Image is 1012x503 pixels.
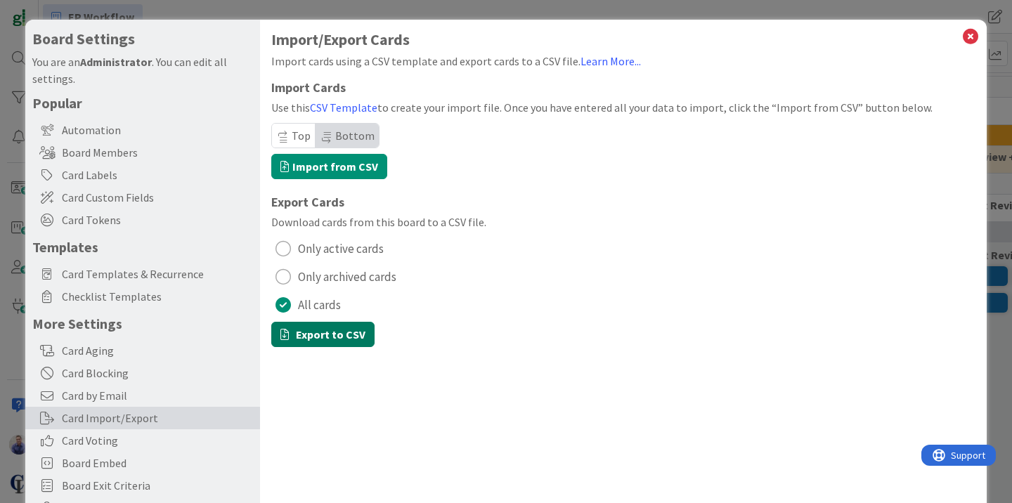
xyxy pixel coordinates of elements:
div: Card Labels [25,164,260,186]
span: All cards [298,294,341,315]
span: Only active cards [298,238,384,259]
button: Only archived cards [271,266,975,288]
button: Only active cards [271,237,975,260]
span: Board Embed [62,455,253,471]
div: Download cards from this board to a CSV file. [271,214,975,230]
a: Learn More... [580,54,641,68]
span: Card Templates & Recurrence [62,266,253,282]
span: Top [292,129,311,143]
div: Card Aging [25,339,260,362]
span: Only archived cards [298,266,396,287]
span: Card Voting [62,432,253,449]
button: Export to CSV [271,322,375,347]
h1: Import Cards [271,81,975,95]
span: Bottom [335,129,375,143]
span: Support [30,2,64,19]
span: Card by Email [62,387,253,404]
a: CSV Template [310,100,377,115]
div: Import cards using a CSV template and export cards to a CSV file. [271,53,975,70]
h1: Import/Export Cards [271,31,975,48]
h1: Export Cards [271,195,975,209]
h4: Board Settings [32,30,253,48]
div: You are an . You can edit all settings. [32,53,253,87]
span: Card Tokens [62,211,253,228]
span: Board Exit Criteria [62,477,253,494]
div: Card Blocking [25,362,260,384]
h5: Templates [32,238,253,256]
b: Administrator [80,55,152,69]
span: Card Custom Fields [62,189,253,206]
label: Import from CSV [271,154,387,179]
div: Card Import/Export [25,407,260,429]
div: Automation [25,119,260,141]
h5: Popular [32,94,253,112]
div: Use this to create your import file. Once you have entered all your data to import, click the “Im... [271,99,975,116]
button: All cards [271,294,975,316]
span: Checklist Templates [62,288,253,305]
h5: More Settings [32,315,253,332]
div: Board Members [25,141,260,164]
